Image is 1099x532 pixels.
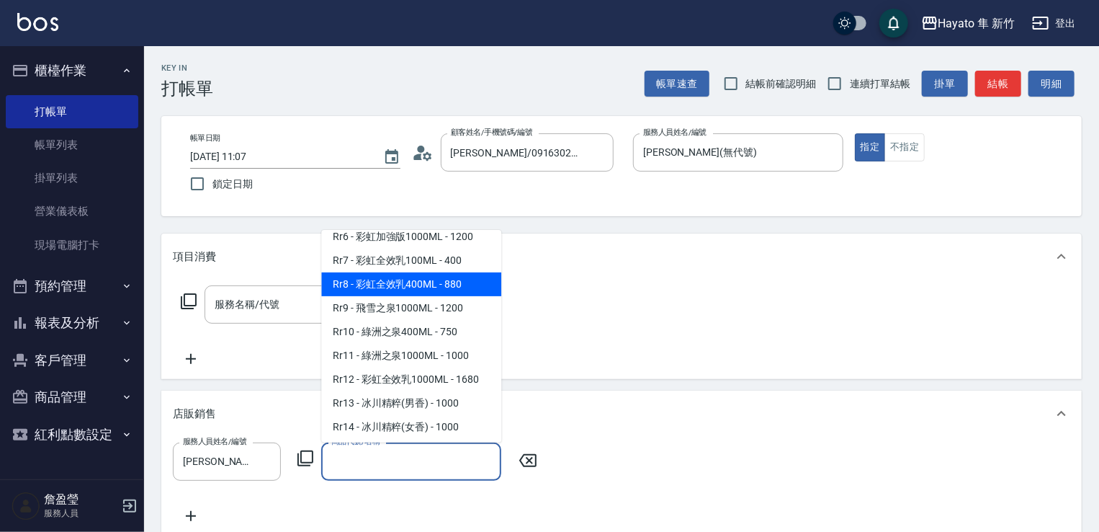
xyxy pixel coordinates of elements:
p: 店販銷售 [173,407,216,422]
button: Hayato 隼 新竹 [915,9,1020,38]
button: 客戶管理 [6,342,138,379]
button: 掛單 [922,71,968,97]
span: Rr15 - 天空之泉400ml - 800 [321,439,501,463]
a: 營業儀表板 [6,195,138,228]
h2: Key In [161,63,213,73]
span: Rr13 - 冰川精粹(男香) - 1000 [321,391,501,415]
h3: 打帳單 [161,79,213,99]
img: Person [12,492,40,520]
button: save [879,9,908,37]
span: Rr12 - 彩虹全效乳1000ML - 1680 [321,368,501,391]
button: 預約管理 [6,267,138,305]
span: 鎖定日期 [212,177,253,192]
button: 紅利點數設定 [6,416,138,453]
button: 指定 [855,133,886,161]
input: YYYY/MM/DD hh:mm [190,145,369,169]
span: Rr10 - 綠洲之泉400ML - 750 [321,320,501,344]
span: Rr9 - 飛雪之泉1000ML - 1200 [321,296,501,320]
button: 明細 [1028,71,1075,97]
label: 帳單日期 [190,133,220,143]
span: Rr11 - 綠洲之泉1000ML - 1000 [321,344,501,368]
div: Hayato 隼 新竹 [938,14,1015,32]
button: 帳單速查 [645,71,709,97]
label: 顧客姓名/手機號碼/編號 [451,127,533,138]
a: 打帳單 [6,95,138,128]
button: 登出 [1026,10,1082,37]
p: 服務人員 [44,507,117,520]
button: Choose date, selected date is 2025-09-07 [374,140,409,174]
h5: 詹盈瑩 [44,492,117,507]
span: Rr8 - 彩虹全效乳400ML - 880 [321,272,501,296]
button: 結帳 [975,71,1021,97]
button: 商品管理 [6,378,138,416]
span: Rr7 - 彩虹全效乳100ML - 400 [321,249,501,272]
button: 報表及分析 [6,304,138,342]
button: 櫃檯作業 [6,52,138,89]
span: 結帳前確認明細 [746,76,817,92]
a: 掛單列表 [6,161,138,195]
span: Rr14 - 冰川精粹(女香) - 1000 [321,415,501,439]
label: 服務人員姓名/編號 [643,127,706,138]
div: 店販銷售 [161,391,1082,437]
a: 帳單列表 [6,128,138,161]
a: 現場電腦打卡 [6,229,138,262]
span: 連續打單結帳 [850,76,910,92]
div: 項目消費 [161,234,1082,280]
p: 項目消費 [173,249,216,265]
img: Logo [17,13,58,31]
label: 服務人員姓名/編號 [183,436,246,447]
span: Rr6 - 彩虹加強版1000ML - 1200 [321,225,501,249]
button: 不指定 [884,133,925,161]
